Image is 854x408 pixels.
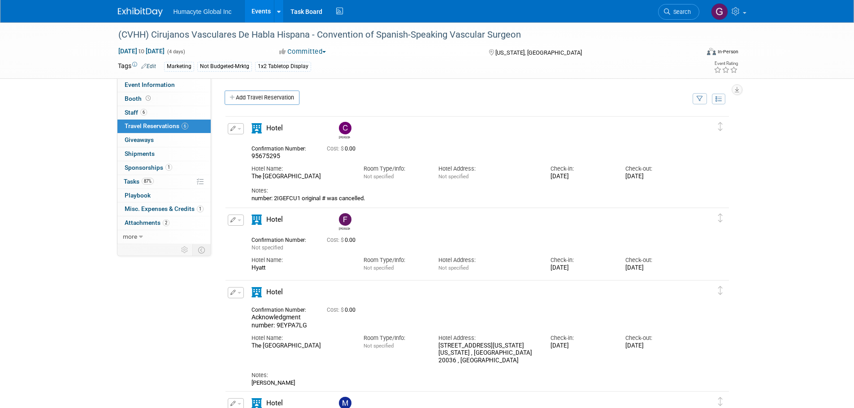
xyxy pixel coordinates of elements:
[118,61,156,72] td: Tags
[658,4,699,20] a: Search
[364,165,425,173] div: Room Type/Info:
[173,8,232,15] span: Humacyte Global Inc
[251,187,687,195] div: Notes:
[327,146,345,152] span: Cost: $
[646,47,739,60] div: Event Format
[697,96,703,102] i: Filter by Traveler
[117,230,211,244] a: more
[144,95,152,102] span: Booth not reserved yet
[711,3,728,20] img: Gina Boraski
[625,165,687,173] div: Check-out:
[125,192,151,199] span: Playbook
[125,109,147,116] span: Staff
[337,122,352,139] div: Carlos Martin Colindres
[125,95,152,102] span: Booth
[251,195,687,202] div: number: 2IGEFCU1 original # was cancelled.
[327,307,345,313] span: Cost: $
[266,124,283,132] span: Hotel
[197,62,252,71] div: Not Budgeted-Mrktg
[124,178,154,185] span: Tasks
[251,334,350,342] div: Hotel Name:
[364,334,425,342] div: Room Type/Info:
[164,62,194,71] div: Marketing
[714,61,738,66] div: Event Rating
[251,287,262,297] i: Hotel
[125,219,169,226] span: Attachments
[551,342,612,350] div: [DATE]
[117,133,211,147] a: Giveaways
[251,215,262,225] i: Hotel
[251,371,687,379] div: Notes:
[438,173,468,180] span: Not specified
[117,216,211,230] a: Attachments2
[251,152,280,159] span: 95675295
[117,92,211,106] a: Booth
[117,175,211,189] a: Tasks87%
[718,397,723,406] i: Click and drag to move item
[251,173,350,180] div: The [GEOGRAPHIC_DATA]
[339,122,351,134] img: Carlos Martin Colindres
[117,202,211,216] a: Misc. Expenses & Credits1
[251,245,283,251] span: Not specified
[327,307,359,313] span: 0.00
[266,288,283,296] span: Hotel
[251,342,350,350] div: The [GEOGRAPHIC_DATA]
[118,47,165,55] span: [DATE] [DATE]
[118,8,163,17] img: ExhibitDay
[337,213,352,231] div: Fulton Velez
[551,256,612,264] div: Check-in:
[625,256,687,264] div: Check-out:
[125,205,204,212] span: Misc. Expenses & Credits
[251,165,350,173] div: Hotel Name:
[166,49,185,55] span: (4 days)
[251,379,687,387] div: [PERSON_NAME]
[718,122,723,131] i: Click and drag to move item
[251,256,350,264] div: Hotel Name:
[327,146,359,152] span: 0.00
[266,399,283,407] span: Hotel
[117,120,211,133] a: Travel Reservations6
[339,226,350,231] div: Fulton Velez
[255,62,311,71] div: 1x2 Tabletop Display
[327,237,345,243] span: Cost: $
[364,256,425,264] div: Room Type/Info:
[718,286,723,295] i: Click and drag to move item
[177,244,193,256] td: Personalize Event Tab Strip
[438,265,468,271] span: Not specified
[115,27,686,43] div: (CVHH) Cirujanos Vasculares De Habla Hispana - Convention of Spanish-Speaking Vascular Surgeon
[117,106,211,120] a: Staff6
[125,136,154,143] span: Giveaways
[551,165,612,173] div: Check-in:
[718,214,723,223] i: Click and drag to move item
[251,143,313,152] div: Confirmation Number:
[117,147,211,161] a: Shipments
[137,47,146,55] span: to
[438,342,537,365] div: [STREET_ADDRESS][US_STATE] [US_STATE] , [GEOGRAPHIC_DATA] 20036 , [GEOGRAPHIC_DATA]
[707,48,716,55] img: Format-Inperson.png
[276,47,329,56] button: Committed
[625,342,687,350] div: [DATE]
[551,173,612,180] div: [DATE]
[182,123,188,129] span: 6
[339,213,351,226] img: Fulton Velez
[125,150,155,157] span: Shipments
[339,134,350,139] div: Carlos Martin Colindres
[364,343,394,349] span: Not specified
[438,256,537,264] div: Hotel Address:
[364,173,394,180] span: Not specified
[117,161,211,175] a: Sponsorships1
[165,164,172,171] span: 1
[125,81,175,88] span: Event Information
[438,165,537,173] div: Hotel Address:
[125,164,172,171] span: Sponsorships
[266,215,283,223] span: Hotel
[117,78,211,92] a: Event Information
[117,189,211,202] a: Playbook
[551,264,612,272] div: [DATE]
[438,334,537,342] div: Hotel Address:
[625,173,687,180] div: [DATE]
[125,122,188,129] span: Travel Reservations
[140,109,147,116] span: 6
[192,244,211,256] td: Toggle Event Tabs
[123,233,137,240] span: more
